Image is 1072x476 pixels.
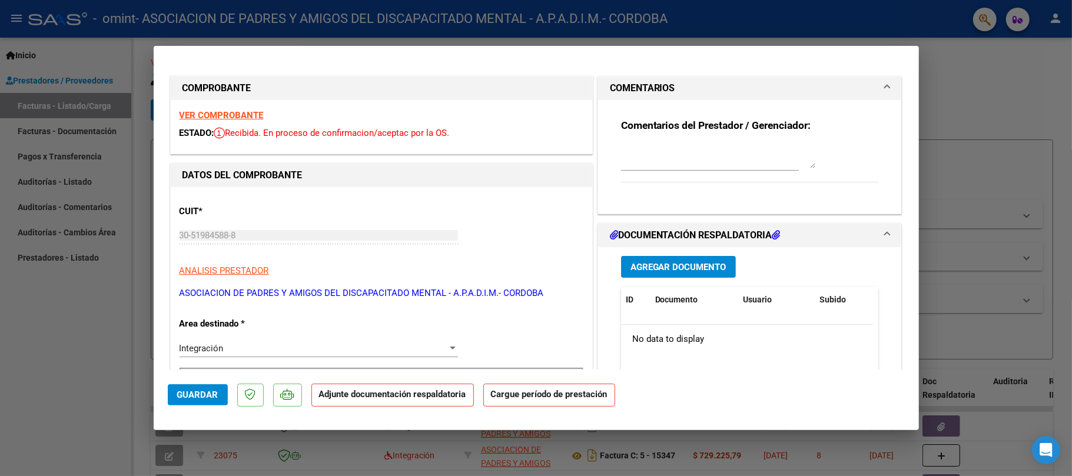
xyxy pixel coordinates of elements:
mat-expansion-panel-header: COMENTARIOS [598,76,902,100]
mat-expansion-panel-header: DOCUMENTACIÓN RESPALDATORIA [598,224,902,247]
span: Agregar Documento [630,262,726,272]
strong: Comentarios del Prestador / Gerenciador: [621,119,811,131]
h1: COMENTARIOS [610,81,675,95]
span: Integración [180,343,224,354]
datatable-header-cell: Documento [650,287,739,312]
strong: DATOS DEL COMPROBANTE [182,169,303,181]
datatable-header-cell: Subido [815,287,874,312]
div: COMENTARIOS [598,100,902,214]
strong: COMPROBANTE [182,82,251,94]
datatable-header-cell: Usuario [739,287,815,312]
button: Agregar Documento [621,256,736,278]
p: CUIT [180,205,301,218]
div: No data to display [621,325,873,354]
span: Guardar [177,390,218,400]
a: VER COMPROBANTE [180,110,264,121]
span: Subido [820,295,847,304]
datatable-header-cell: ID [621,287,650,312]
p: ASOCIACION DE PADRES Y AMIGOS DEL DISCAPACITADO MENTAL - A.P.A.D.I.M.- CORDOBA [180,287,583,300]
span: Usuario [744,295,772,304]
div: Open Intercom Messenger [1032,436,1060,464]
span: Documento [655,295,698,304]
button: Guardar [168,384,228,405]
strong: Cargue período de prestación [483,384,615,407]
p: Area destinado * [180,317,301,331]
span: ESTADO: [180,128,214,138]
h1: DOCUMENTACIÓN RESPALDATORIA [610,228,781,242]
span: ID [626,295,633,304]
strong: Adjunte documentación respaldatoria [319,389,466,400]
span: Recibida. En proceso de confirmacion/aceptac por la OS. [214,128,450,138]
span: ANALISIS PRESTADOR [180,265,269,276]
